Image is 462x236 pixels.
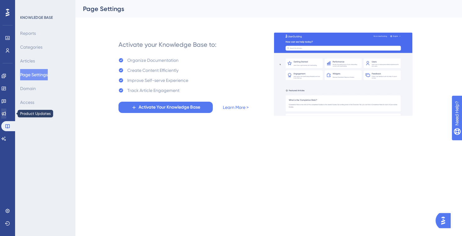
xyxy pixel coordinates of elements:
[20,83,36,94] button: Domain
[118,102,213,113] button: Activate Your Knowledge Base
[118,40,217,49] div: Activate your Knowledge Base to:
[20,41,42,53] button: Categories
[127,77,188,84] div: Improve Self-serve Experience
[436,211,454,230] iframe: UserGuiding AI Assistant Launcher
[20,97,34,108] button: Access
[20,69,48,80] button: Page Settings
[223,104,249,111] a: Learn More >
[127,87,179,94] div: Track Article Engagement
[15,2,39,9] span: Need Help?
[274,32,413,116] img: a27db7f7ef9877a438c7956077c236be.gif
[20,28,36,39] button: Reports
[127,67,179,74] div: Create Content Efficiently
[20,15,53,20] div: KNOWLEDGE BASE
[20,55,35,67] button: Articles
[139,104,200,111] span: Activate Your Knowledge Base
[127,56,179,64] div: Organize Documentation
[83,4,439,13] div: Page Settings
